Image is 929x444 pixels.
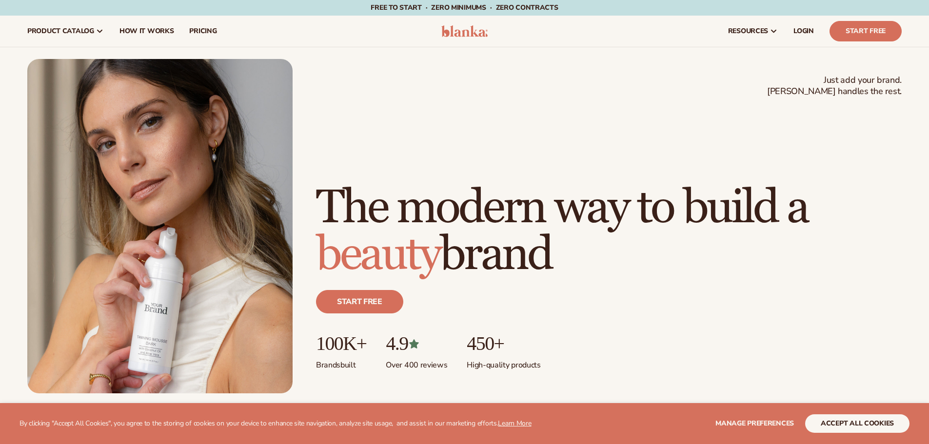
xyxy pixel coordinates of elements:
[189,27,217,35] span: pricing
[20,420,532,428] p: By clicking "Accept All Cookies", you agree to the storing of cookies on your device to enhance s...
[715,419,794,428] span: Manage preferences
[786,16,822,47] a: LOGIN
[27,59,293,393] img: Female holding tanning mousse.
[316,354,366,370] p: Brands built
[119,27,174,35] span: How It Works
[441,25,488,37] img: logo
[793,27,814,35] span: LOGIN
[498,419,531,428] a: Learn More
[467,333,540,354] p: 450+
[830,21,902,41] a: Start Free
[316,226,440,283] span: beauty
[728,27,768,35] span: resources
[20,16,112,47] a: product catalog
[316,185,902,278] h1: The modern way to build a brand
[371,3,558,12] span: Free to start · ZERO minimums · ZERO contracts
[386,333,447,354] p: 4.9
[467,354,540,370] p: High-quality products
[27,27,94,35] span: product catalog
[112,16,182,47] a: How It Works
[386,354,447,370] p: Over 400 reviews
[720,16,786,47] a: resources
[715,414,794,433] button: Manage preferences
[767,75,902,97] span: Just add your brand. [PERSON_NAME] handles the rest.
[181,16,224,47] a: pricing
[316,333,366,354] p: 100K+
[316,290,403,313] a: Start free
[805,414,909,433] button: accept all cookies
